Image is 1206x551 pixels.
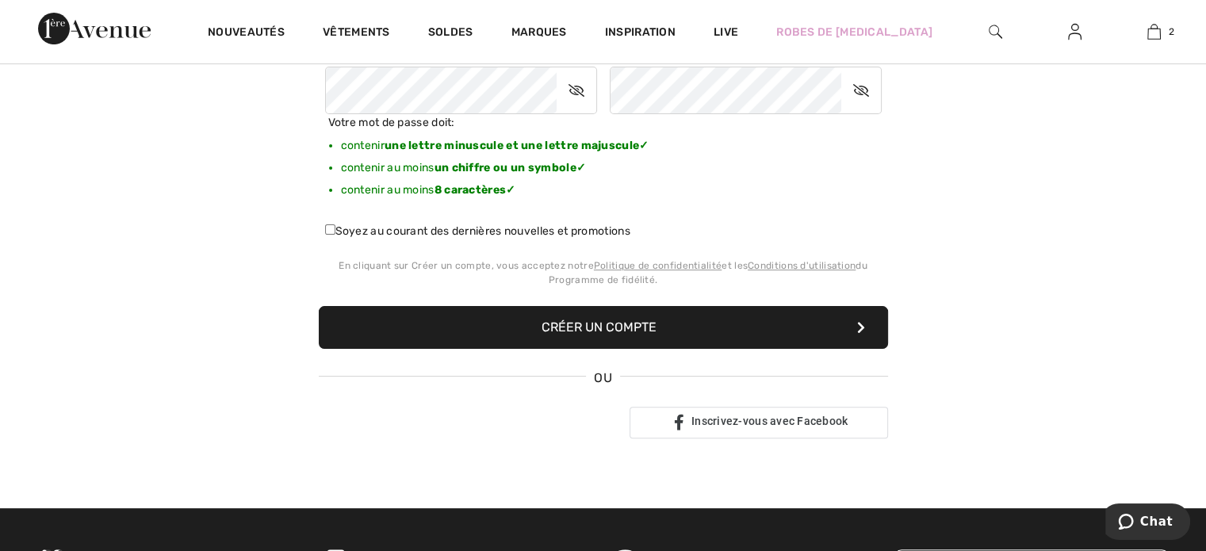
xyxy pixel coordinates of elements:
a: Live [714,24,738,40]
button: Créer un compte [319,306,888,349]
li: contenir au moins [341,182,649,204]
img: Mon panier [1147,22,1161,41]
input: Soyez au courant des dernières nouvelles et promotions [325,224,335,235]
a: Nouveautés [208,25,285,42]
span: 2 [1169,25,1174,39]
img: Mes infos [1068,22,1082,41]
a: Vêtements [323,25,390,42]
a: Politique de confidentialité [594,260,722,271]
a: Se connecter [1055,22,1094,42]
span: Votre mot de passe doit: [328,116,455,129]
a: Conditions d'utilisation [748,260,856,271]
span: ✓ [506,183,515,197]
span: Inscrivez-vous avec Facebook [691,415,848,427]
img: recherche [989,22,1002,41]
img: 1ère Avenue [38,13,151,44]
a: Marques [511,25,567,42]
span: OU [586,369,620,388]
a: Robes de [MEDICAL_DATA] [776,24,932,40]
a: Inscrivez-vous avec Facebook [630,407,888,438]
li: contenir au moins [341,159,649,182]
span: ✓ [576,161,586,174]
b: 8 caractères [435,183,507,197]
a: 2 [1115,22,1193,41]
iframe: Bouton "Se connecter avec Google" [311,405,618,440]
iframe: Ouvre un widget dans lequel vous pouvez chatter avec l’un de nos agents [1105,503,1190,543]
b: un chiffre ou un symbole [435,161,576,174]
div: En cliquant sur Créer un compte, vous acceptez notre et les du Programme de fidélité. [319,258,888,287]
b: une lettre minuscule et une lettre majuscule [385,139,639,152]
label: Soyez au courant des dernières nouvelles et promotions [325,223,630,239]
span: Inspiration [605,25,676,42]
a: Soldes [428,25,473,42]
span: ✓ [639,139,649,152]
li: contenir [341,137,649,159]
